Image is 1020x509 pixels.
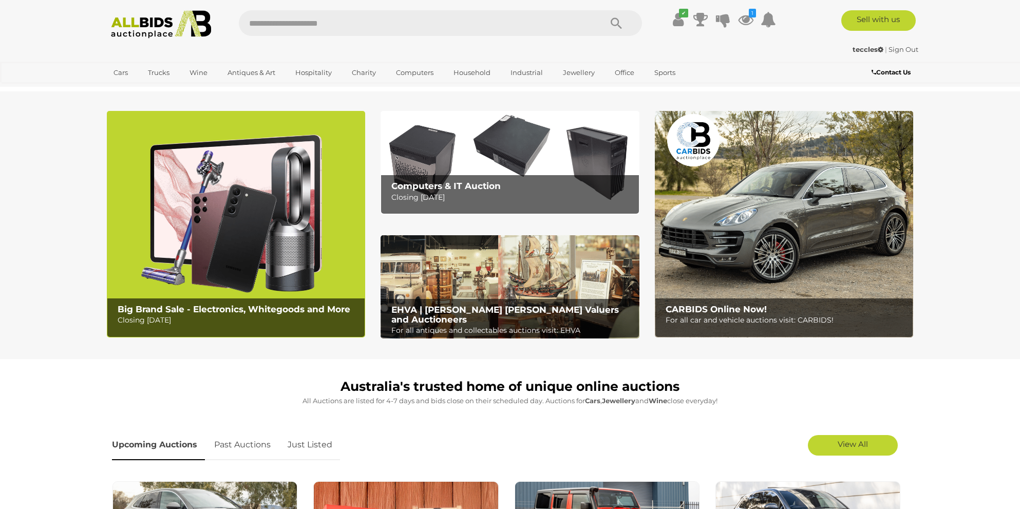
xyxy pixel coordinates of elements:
img: Big Brand Sale - Electronics, Whitegoods and More [107,111,365,337]
b: Contact Us [872,68,911,76]
strong: Wine [649,397,667,405]
a: teccles [853,45,885,53]
b: EHVA | [PERSON_NAME] [PERSON_NAME] Valuers and Auctioneers [391,305,619,325]
a: Just Listed [280,430,340,460]
a: Past Auctions [206,430,278,460]
a: Antiques & Art [221,64,282,81]
img: Computers & IT Auction [381,111,639,214]
img: CARBIDS Online Now! [655,111,913,337]
a: CARBIDS Online Now! CARBIDS Online Now! For all car and vehicle auctions visit: CARBIDS! [655,111,913,337]
a: Cars [107,64,135,81]
img: Allbids.com.au [105,10,217,39]
a: Jewellery [556,64,601,81]
a: Sell with us [841,10,916,31]
strong: Jewellery [602,397,635,405]
span: View All [838,439,868,449]
img: EHVA | Evans Hastings Valuers and Auctioneers [381,235,639,339]
a: Charity [345,64,383,81]
a: 1 [738,10,753,29]
p: Closing [DATE] [118,314,360,327]
a: EHVA | Evans Hastings Valuers and Auctioneers EHVA | [PERSON_NAME] [PERSON_NAME] Valuers and Auct... [381,235,639,339]
a: Big Brand Sale - Electronics, Whitegoods and More Big Brand Sale - Electronics, Whitegoods and Mo... [107,111,365,337]
strong: teccles [853,45,883,53]
a: Trucks [141,64,176,81]
a: View All [808,435,898,456]
b: Computers & IT Auction [391,181,501,191]
i: 1 [749,9,756,17]
strong: Cars [585,397,600,405]
a: Office [608,64,641,81]
a: ✔ [670,10,686,29]
p: For all antiques and collectables auctions visit: EHVA [391,324,633,337]
a: Industrial [504,64,550,81]
a: Computers [389,64,440,81]
h1: Australia's trusted home of unique online auctions [112,380,908,394]
i: ✔ [679,9,688,17]
a: Computers & IT Auction Computers & IT Auction Closing [DATE] [381,111,639,214]
p: All Auctions are listed for 4-7 days and bids close on their scheduled day. Auctions for , and cl... [112,395,908,407]
a: Hospitality [289,64,338,81]
a: Contact Us [872,67,913,78]
a: Sports [648,64,682,81]
p: Closing [DATE] [391,191,633,204]
span: | [885,45,887,53]
a: Sign Out [889,45,918,53]
a: Wine [183,64,214,81]
a: [GEOGRAPHIC_DATA] [107,81,193,98]
a: Upcoming Auctions [112,430,205,460]
button: Search [591,10,642,36]
b: Big Brand Sale - Electronics, Whitegoods and More [118,304,350,314]
b: CARBIDS Online Now! [666,304,767,314]
p: For all car and vehicle auctions visit: CARBIDS! [666,314,908,327]
a: Household [447,64,497,81]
